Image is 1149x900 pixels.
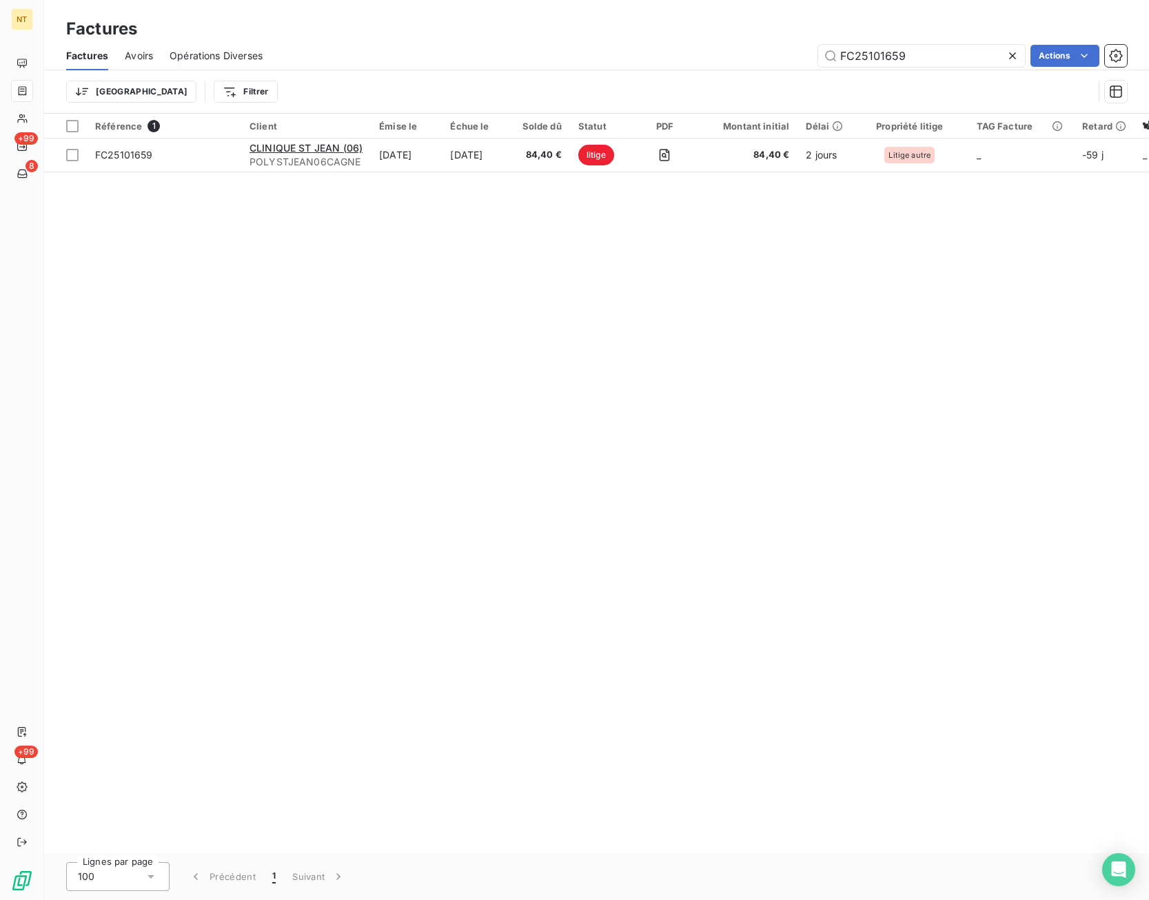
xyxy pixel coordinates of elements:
[806,121,843,132] div: Délai
[181,862,264,891] button: Précédent
[1030,45,1099,67] button: Actions
[450,121,505,132] div: Échue le
[66,49,108,63] span: Factures
[78,870,94,883] span: 100
[125,49,153,63] span: Avoirs
[1082,149,1104,161] span: -59 j
[379,121,434,132] div: Émise le
[95,121,142,132] span: Référence
[66,81,196,103] button: [GEOGRAPHIC_DATA]
[264,862,284,891] button: 1
[11,8,33,30] div: NT
[14,132,38,145] span: +99
[706,148,789,162] span: 84,40 €
[578,145,614,165] span: litige
[797,139,851,172] td: 2 jours
[706,121,789,132] div: Montant initial
[888,151,931,159] span: Litige autre
[284,862,354,891] button: Suivant
[14,746,38,758] span: +99
[148,120,160,132] span: 1
[214,81,277,103] button: Filtrer
[1102,853,1135,886] div: Open Intercom Messenger
[578,121,623,132] div: Statut
[95,149,153,161] span: FC25101659
[1082,121,1126,132] div: Retard
[640,121,690,132] div: PDF
[522,121,562,132] div: Solde dû
[977,149,981,161] span: _
[977,121,1066,132] div: TAG Facture
[272,870,276,883] span: 1
[860,121,959,132] div: Propriété litige
[26,160,38,172] span: 8
[818,45,1025,67] input: Rechercher
[371,139,442,172] td: [DATE]
[170,49,263,63] span: Opérations Diverses
[442,139,514,172] td: [DATE]
[11,870,33,892] img: Logo LeanPay
[250,155,363,169] span: POLYSTJEAN06CAGNE
[66,17,137,41] h3: Factures
[250,121,363,132] div: Client
[522,148,562,162] span: 84,40 €
[250,142,363,154] span: CLINIQUE ST JEAN (06)
[1143,149,1147,161] span: _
